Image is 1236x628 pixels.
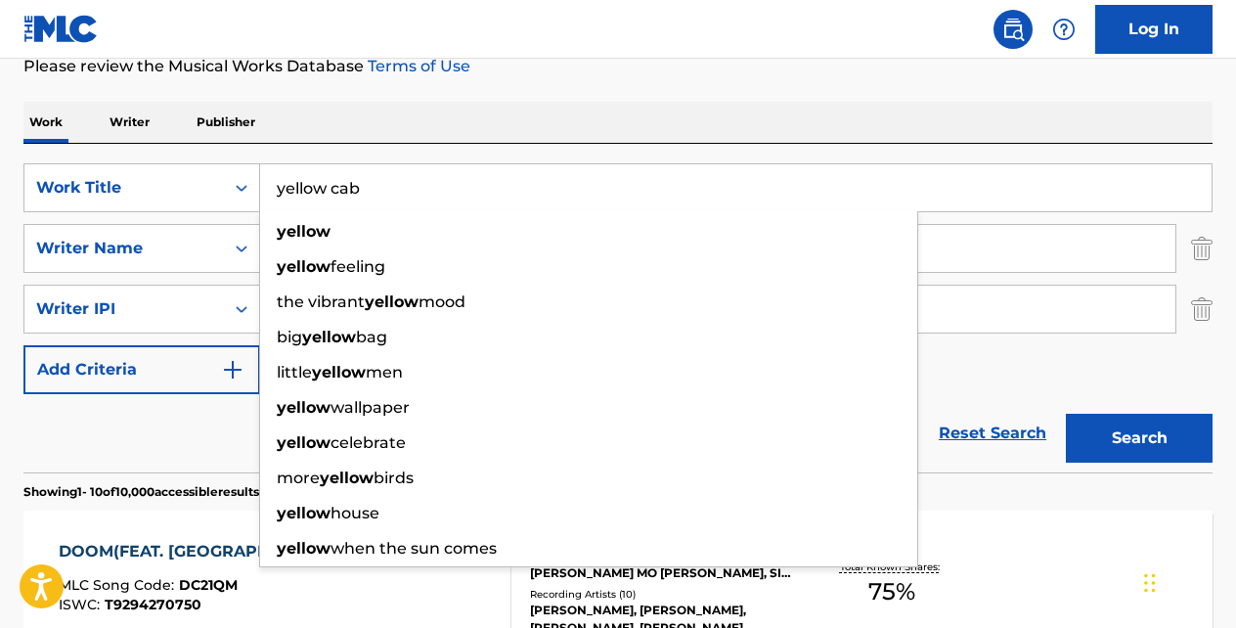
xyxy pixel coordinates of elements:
p: Please review the Musical Works Database [23,55,1213,78]
div: Drag [1144,554,1156,612]
a: Terms of Use [364,57,470,75]
div: Work Title [36,176,212,200]
img: 9d2ae6d4665cec9f34b9.svg [221,358,244,381]
span: when the sun comes [331,539,497,558]
strong: yellow [312,363,366,381]
div: Help [1044,10,1083,49]
p: Work [23,102,68,143]
p: Showing 1 - 10 of 10,000 accessible results (Total 229,480 ) [23,483,347,501]
span: DC21QM [179,576,238,594]
strong: yellow [277,433,331,452]
strong: yellow [277,222,331,241]
span: big [277,328,302,346]
a: Public Search [993,10,1033,49]
span: wallpaper [331,398,410,417]
button: Add Criteria [23,345,260,394]
span: celebrate [331,433,406,452]
strong: yellow [277,398,331,417]
span: bag [356,328,387,346]
p: Writer [104,102,155,143]
button: Search [1066,414,1213,463]
span: T9294270750 [105,596,201,613]
div: Recording Artists ( 10 ) [530,587,794,602]
span: the vibrant [277,292,365,311]
img: Delete Criterion [1191,224,1213,273]
strong: yellow [320,469,374,487]
span: feeling [331,257,385,276]
form: Search Form [23,163,1213,472]
span: more [277,469,320,487]
a: Reset Search [929,412,1056,455]
span: birds [374,469,414,487]
div: Writer IPI [36,297,212,321]
strong: yellow [277,504,331,522]
img: Delete Criterion [1191,285,1213,334]
strong: yellow [365,292,419,311]
span: 75 % [868,574,915,609]
iframe: Chat Widget [1138,534,1236,628]
p: Publisher [191,102,261,143]
strong: yellow [302,328,356,346]
div: DOOM(FEAT. [GEOGRAPHIC_DATA]) [59,540,360,563]
span: little [277,363,312,381]
span: house [331,504,379,522]
span: MLC Song Code : [59,576,179,594]
div: Writer Name [36,237,212,260]
span: men [366,363,403,381]
strong: yellow [277,539,331,558]
span: mood [419,292,465,311]
img: MLC Logo [23,15,99,43]
strong: yellow [277,257,331,276]
img: search [1001,18,1025,41]
a: Log In [1095,5,1213,54]
img: help [1052,18,1076,41]
span: ISWC : [59,596,105,613]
